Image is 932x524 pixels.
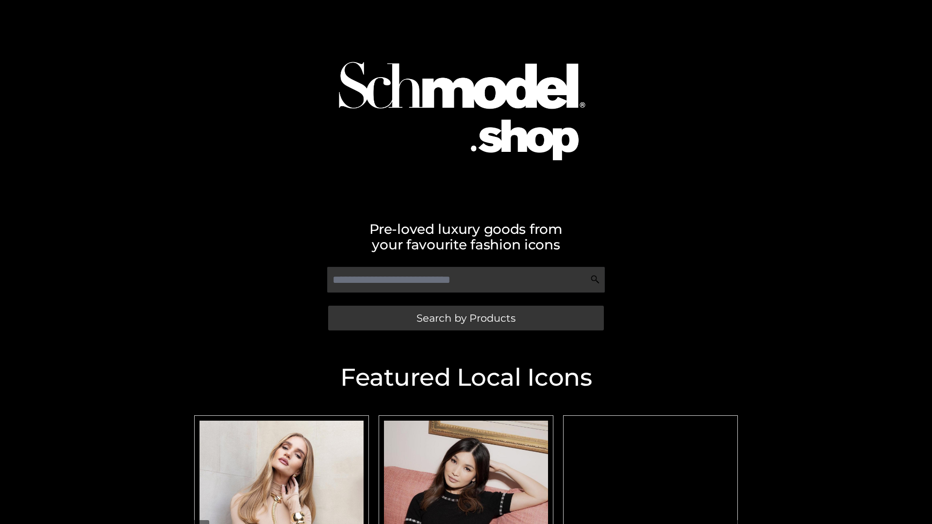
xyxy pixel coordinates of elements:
[328,306,604,330] a: Search by Products
[189,365,743,390] h2: Featured Local Icons​
[189,221,743,252] h2: Pre-loved luxury goods from your favourite fashion icons
[590,275,600,284] img: Search Icon
[416,313,516,323] span: Search by Products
